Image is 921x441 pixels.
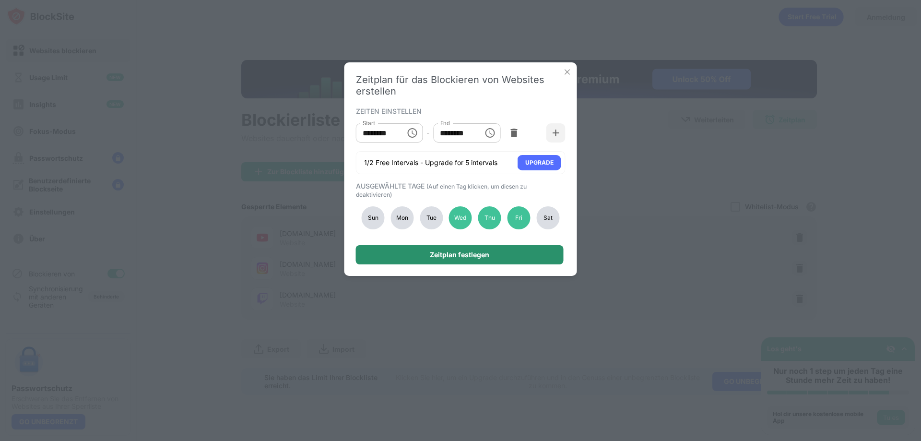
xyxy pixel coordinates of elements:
[420,206,443,229] div: Tue
[449,206,472,229] div: Wed
[430,251,489,259] div: Zeitplan festlegen
[536,206,559,229] div: Sat
[356,182,563,198] div: AUSGEWÄHLTE TAGE
[478,206,501,229] div: Thu
[362,206,385,229] div: Sun
[402,123,422,143] button: Choose time, selected time is 1:00 AM
[480,123,499,143] button: Choose time, selected time is 7:00 PM
[356,107,563,115] div: ZEITEN EINSTELLEN
[356,183,527,198] span: (Auf einen Tag klicken, um diesen zu deaktivieren)
[356,74,566,97] div: Zeitplan für das Blockieren von Websites erstellen
[364,158,497,167] div: 1/2 Free Intervals - Upgrade for 5 intervals
[390,206,413,229] div: Mon
[426,128,429,138] div: -
[440,119,450,127] label: End
[563,67,572,77] img: x-button.svg
[525,158,554,167] div: UPGRADE
[508,206,531,229] div: Fri
[363,119,375,127] label: Start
